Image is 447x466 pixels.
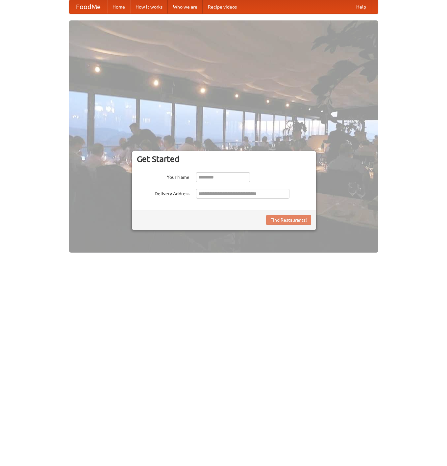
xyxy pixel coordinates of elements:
[107,0,130,14] a: Home
[137,172,189,180] label: Your Name
[266,215,311,225] button: Find Restaurants!
[351,0,371,14] a: Help
[130,0,168,14] a: How it works
[69,0,107,14] a: FoodMe
[137,154,311,164] h3: Get Started
[168,0,203,14] a: Who we are
[203,0,242,14] a: Recipe videos
[137,189,189,197] label: Delivery Address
